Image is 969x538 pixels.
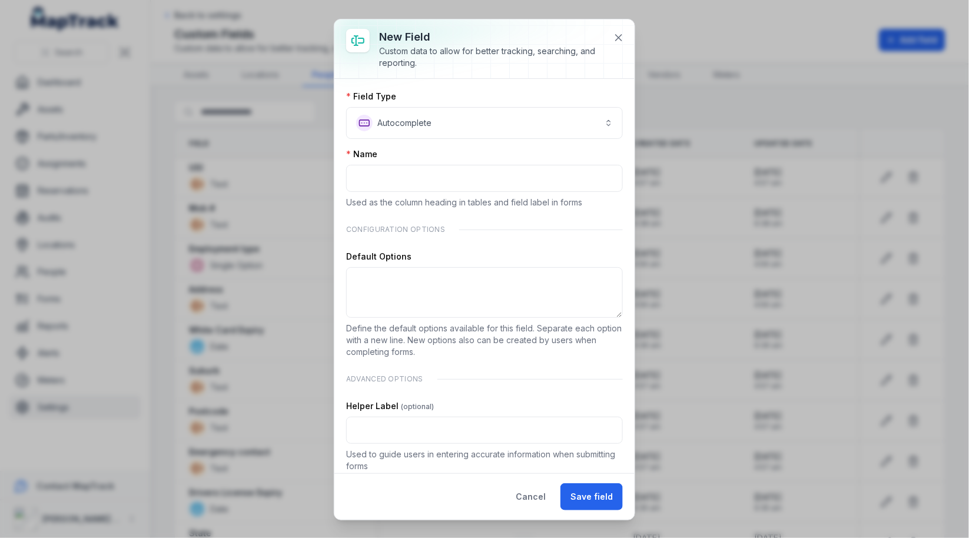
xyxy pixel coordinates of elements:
label: Helper Label [346,400,434,412]
div: Custom data to allow for better tracking, searching, and reporting. [379,45,604,69]
input: :rb5:-form-item-label [346,417,623,444]
p: Define the default options available for this field. Separate each option with a new line. New op... [346,323,623,358]
label: Name [346,148,377,160]
p: Used as the column heading in tables and field label in forms [346,197,623,208]
label: Field Type [346,91,396,102]
h3: New field [379,29,604,45]
button: Save field [560,483,623,510]
p: Used to guide users in entering accurate information when submitting forms [346,449,623,472]
button: Cancel [506,483,556,510]
input: :rb3:-form-item-label [346,165,623,192]
button: Autocomplete [346,107,623,139]
textarea: :rb4:-form-item-label [346,267,623,318]
div: Advanced Options [346,367,623,391]
label: Default Options [346,251,412,263]
div: Configuration Options [346,218,623,241]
